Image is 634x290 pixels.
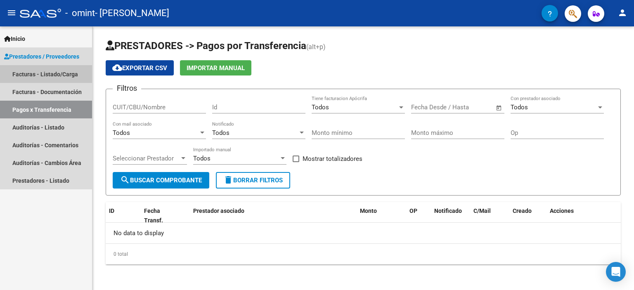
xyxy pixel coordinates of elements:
[452,104,492,111] input: Fecha fin
[411,104,445,111] input: Fecha inicio
[113,155,180,162] span: Seleccionar Prestador
[550,207,574,214] span: Acciones
[470,202,509,229] datatable-header-cell: C/Mail
[4,52,79,61] span: Prestadores / Proveedores
[546,202,621,229] datatable-header-cell: Acciones
[431,202,470,229] datatable-header-cell: Notificado
[513,207,532,214] span: Creado
[303,154,362,164] span: Mostrar totalizadores
[434,207,462,214] span: Notificado
[212,129,229,137] span: Todos
[106,202,141,229] datatable-header-cell: ID
[193,155,211,162] span: Todos
[193,207,244,214] span: Prestador asociado
[120,175,130,185] mat-icon: search
[606,262,626,282] div: Open Intercom Messenger
[120,177,202,184] span: Buscar Comprobante
[357,202,406,229] datatable-header-cell: Monto
[106,223,621,243] div: No data to display
[112,63,122,73] mat-icon: cloud_download
[360,207,377,214] span: Monto
[141,202,178,229] datatable-header-cell: Fecha Transf.
[95,4,169,22] span: - [PERSON_NAME]
[109,207,114,214] span: ID
[223,175,233,185] mat-icon: delete
[106,60,174,75] button: Exportar CSV
[113,129,130,137] span: Todos
[216,172,290,189] button: Borrar Filtros
[473,207,491,214] span: C/Mail
[106,244,621,264] div: 0 total
[617,8,627,18] mat-icon: person
[187,64,245,72] span: Importar Manual
[113,83,141,94] h3: Filtros
[409,207,417,214] span: OP
[494,103,504,113] button: Open calendar
[113,172,209,189] button: Buscar Comprobante
[144,207,163,224] span: Fecha Transf.
[312,104,329,111] span: Todos
[65,4,95,22] span: - omint
[511,104,528,111] span: Todos
[406,202,431,229] datatable-header-cell: OP
[509,202,546,229] datatable-header-cell: Creado
[112,64,167,72] span: Exportar CSV
[7,8,17,18] mat-icon: menu
[106,40,306,52] span: PRESTADORES -> Pagos por Transferencia
[180,60,251,75] button: Importar Manual
[223,177,283,184] span: Borrar Filtros
[190,202,357,229] datatable-header-cell: Prestador asociado
[306,43,326,51] span: (alt+p)
[4,34,25,43] span: Inicio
